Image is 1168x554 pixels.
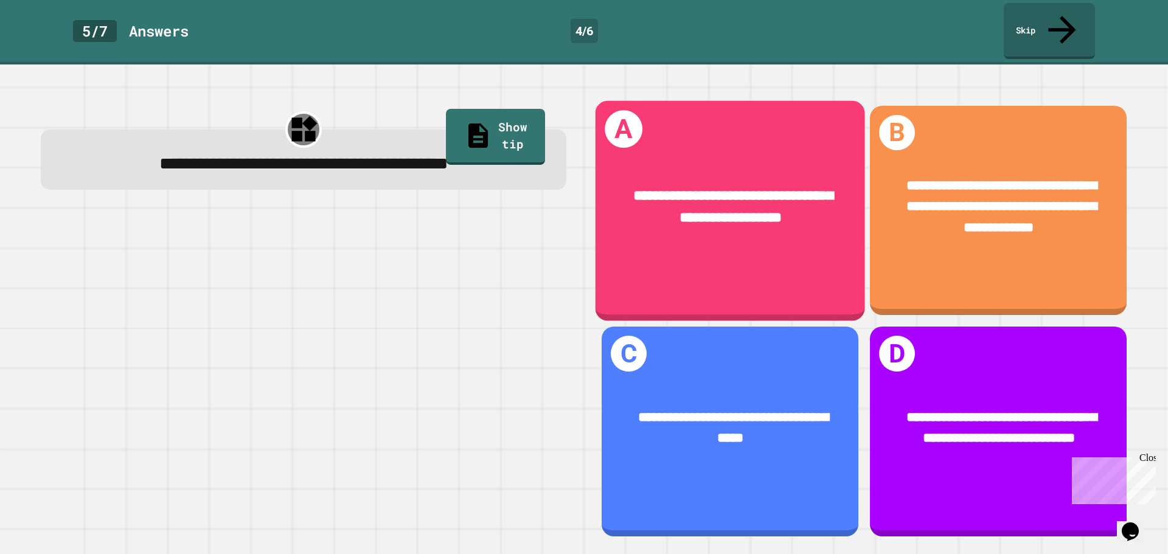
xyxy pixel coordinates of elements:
h1: C [611,336,647,372]
div: 4 / 6 [571,19,598,43]
div: Chat with us now!Close [5,5,84,77]
div: Answer s [129,20,189,42]
h1: A [605,110,642,148]
iframe: chat widget [1067,452,1156,504]
h1: B [879,115,915,151]
h1: D [879,336,915,372]
div: 5 / 7 [73,20,117,42]
iframe: chat widget [1117,505,1156,542]
a: Show tip [446,109,545,165]
a: Skip [1004,3,1095,59]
